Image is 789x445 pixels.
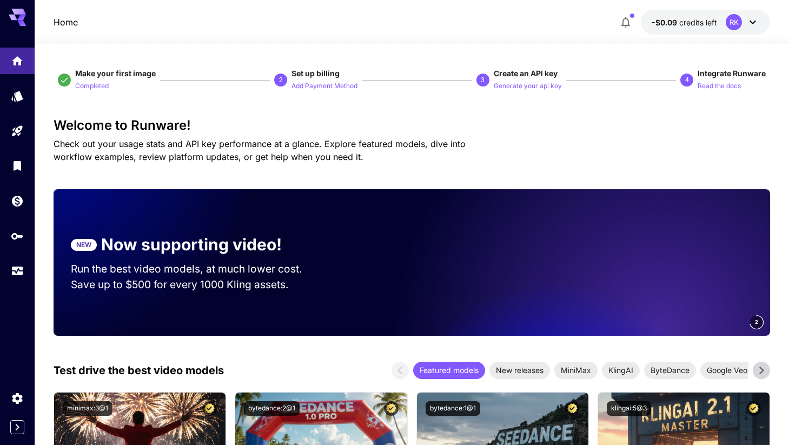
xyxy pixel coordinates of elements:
[63,401,112,416] button: minimax:3@1
[481,75,485,85] p: 3
[602,362,640,379] div: KlingAI
[54,16,78,29] nav: breadcrumb
[279,75,283,85] p: 2
[413,362,485,379] div: Featured models
[10,420,24,434] button: Expand sidebar
[746,401,761,416] button: Certified Model – Vetted for best performance and includes a commercial license.
[11,264,24,278] div: Usage
[755,318,758,326] span: 2
[101,233,282,257] p: Now supporting video!
[726,14,742,30] div: RK
[641,10,770,35] button: -$0.09009RK
[554,362,598,379] div: MiniMax
[494,69,558,78] span: Create an API key
[644,362,696,379] div: ByteDance
[413,364,485,376] span: Featured models
[54,16,78,29] a: Home
[700,362,754,379] div: Google Veo
[291,81,357,91] p: Add Payment Method
[54,138,466,162] span: Check out your usage stats and API key performance at a glance. Explore featured models, dive int...
[71,277,323,293] p: Save up to $500 for every 1000 Kling assets.
[700,364,754,376] span: Google Veo
[652,17,717,28] div: -$0.09009
[75,79,109,92] button: Completed
[54,362,224,378] p: Test drive the best video models
[602,364,640,376] span: KlingAI
[494,81,562,91] p: Generate your api key
[71,261,323,277] p: Run the best video models, at much lower cost.
[11,159,24,172] div: Library
[698,81,741,91] p: Read the docs
[11,194,24,208] div: Wallet
[11,124,24,138] div: Playground
[685,75,689,85] p: 4
[75,69,156,78] span: Make your first image
[489,362,550,379] div: New releases
[565,401,580,416] button: Certified Model – Vetted for best performance and includes a commercial license.
[11,89,24,103] div: Models
[554,364,598,376] span: MiniMax
[494,79,562,92] button: Generate your api key
[644,364,696,376] span: ByteDance
[54,118,770,133] h3: Welcome to Runware!
[11,51,24,64] div: Home
[291,69,340,78] span: Set up billing
[607,401,651,416] button: klingai:5@3
[679,18,717,27] span: credits left
[698,79,741,92] button: Read the docs
[652,18,679,27] span: -$0.09
[384,401,399,416] button: Certified Model – Vetted for best performance and includes a commercial license.
[426,401,480,416] button: bytedance:1@1
[291,79,357,92] button: Add Payment Method
[489,364,550,376] span: New releases
[202,401,217,416] button: Certified Model – Vetted for best performance and includes a commercial license.
[11,229,24,243] div: API Keys
[11,391,24,405] div: Settings
[75,81,109,91] p: Completed
[76,240,91,250] p: NEW
[698,69,766,78] span: Integrate Runware
[244,401,300,416] button: bytedance:2@1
